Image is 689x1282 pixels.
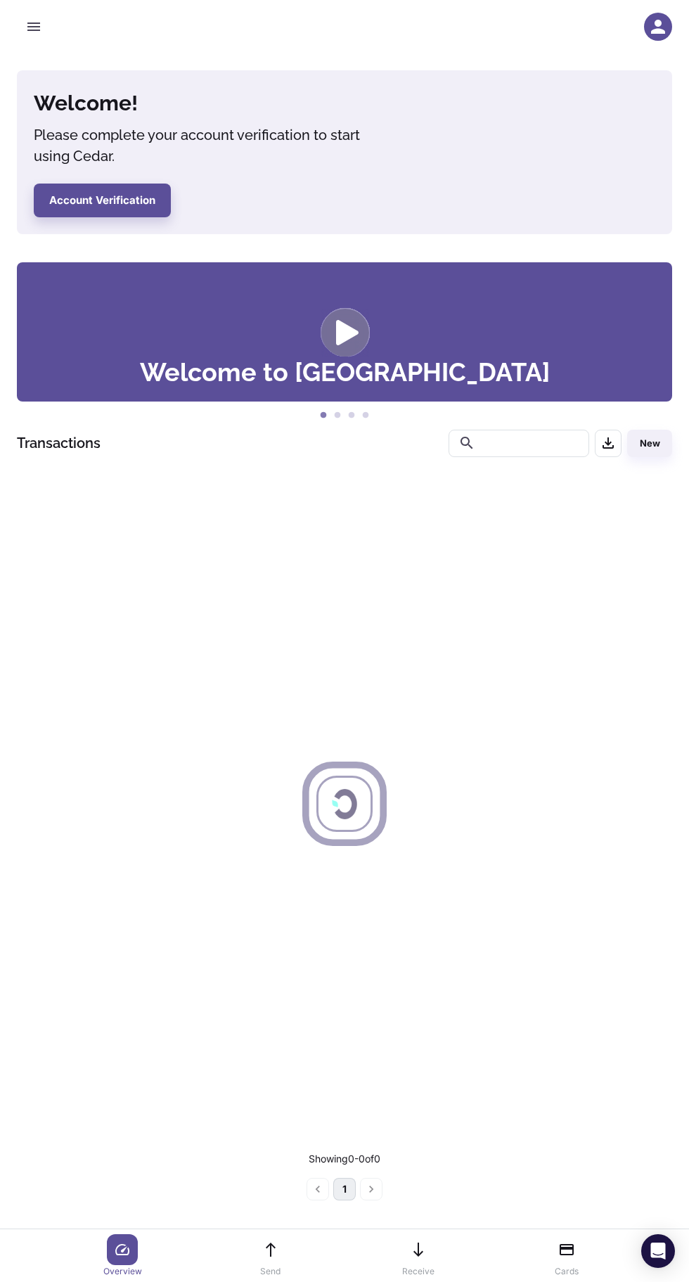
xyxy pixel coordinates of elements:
p: Send [260,1265,281,1278]
h4: Welcome! [34,87,385,119]
a: Cards [541,1234,592,1278]
button: Account Verification [34,184,171,217]
a: Send [245,1234,296,1278]
nav: pagination navigation [304,1178,385,1200]
button: 3 [344,409,359,423]
button: New [627,430,672,457]
button: 1 [316,409,330,423]
a: Overview [97,1234,148,1278]
p: Showing 0-0 of 0 [309,1151,380,1167]
button: 4 [359,409,373,423]
p: Overview [103,1265,142,1278]
button: 2 [330,409,344,423]
div: Open Intercom Messenger [641,1234,675,1268]
a: Receive [393,1234,444,1278]
p: Cards [555,1265,579,1278]
h3: Welcome to [GEOGRAPHIC_DATA] [140,359,550,385]
p: Receive [402,1265,434,1278]
button: page 1 [333,1178,356,1200]
h5: Please complete your account verification to start using Cedar. [34,124,385,167]
h1: Transactions [17,432,101,454]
